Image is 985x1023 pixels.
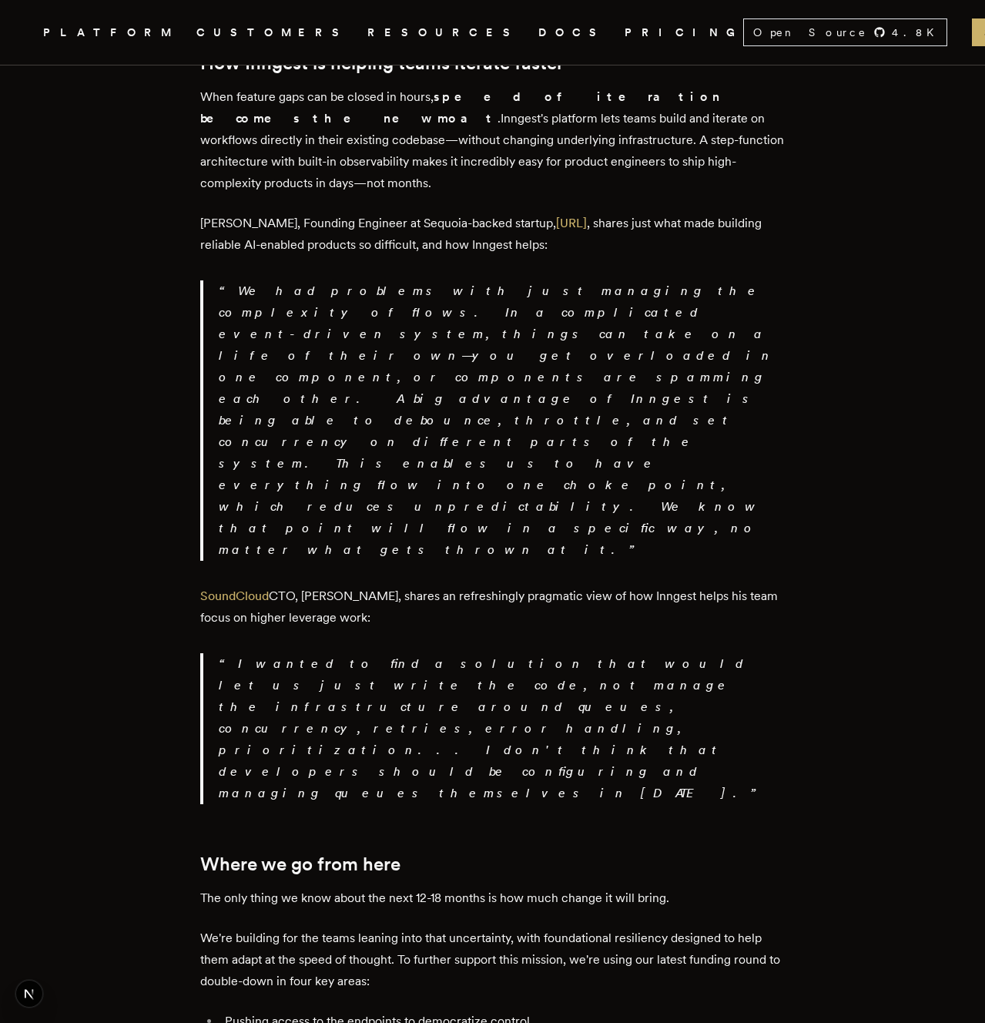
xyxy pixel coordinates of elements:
[625,23,743,42] a: PRICING
[200,853,400,875] strong: Where we go from here
[43,23,178,42] button: PLATFORM
[219,653,786,804] p: I wanted to find a solution that would let us just write the code, not manage the infrastructure ...
[892,25,943,40] span: 4.8 K
[200,887,786,909] p: The only thing we know about the next 12-18 months is how much change it will bring.
[200,927,786,992] p: We're building for the teams leaning into that uncertainty, with foundational resiliency designed...
[538,23,606,42] a: DOCS
[219,280,786,561] p: We had problems with just managing the complexity of flows. In a complicated event-driven system,...
[200,589,269,603] a: SoundCloud
[753,25,867,40] span: Open Source
[200,89,721,126] strong: speed of iteration becomes the new moat
[200,86,786,194] p: When feature gaps can be closed in hours, .Inngest's platform lets teams build and iterate on wor...
[367,23,520,42] button: RESOURCES
[196,23,349,42] a: CUSTOMERS
[556,216,587,230] a: [URL]
[200,213,786,256] p: [PERSON_NAME], Founding Engineer at Sequoia-backed startup, , shares just what made building reli...
[200,585,786,629] p: CTO, [PERSON_NAME], shares an refreshingly pragmatic view of how Inngest helps his team focus on ...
